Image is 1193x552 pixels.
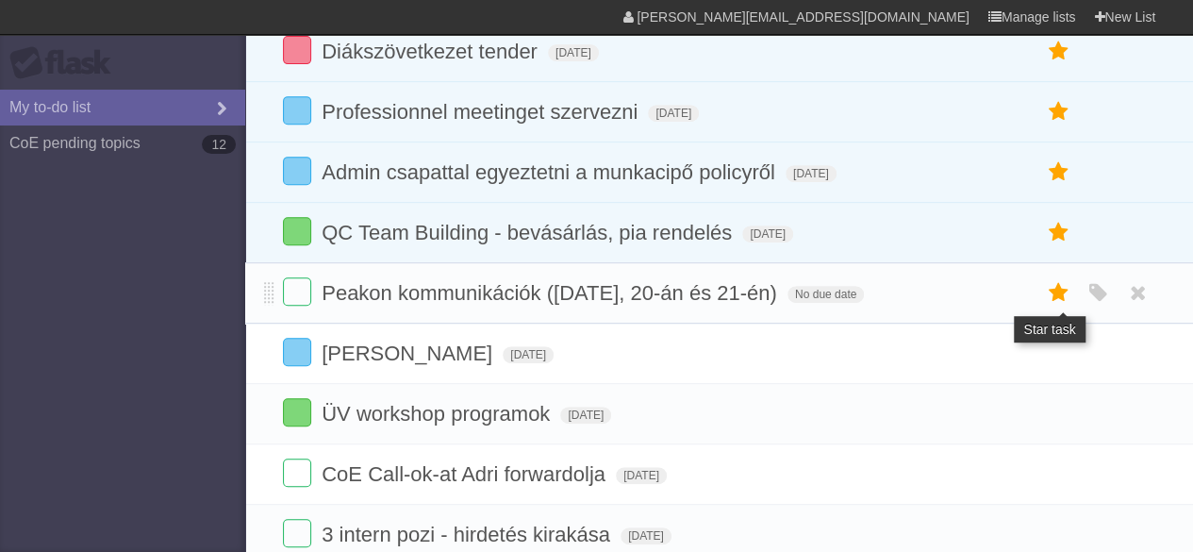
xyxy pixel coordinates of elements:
[548,44,599,61] span: [DATE]
[503,346,554,363] span: [DATE]
[283,96,311,125] label: Done
[202,135,236,154] b: 12
[560,407,611,424] span: [DATE]
[283,459,311,487] label: Done
[1040,36,1076,67] label: Star task
[283,519,311,547] label: Done
[322,402,555,426] span: ÜV workshop programok
[787,286,864,303] span: No due date
[9,46,123,80] div: Flask
[322,342,497,365] span: [PERSON_NAME]
[322,523,615,546] span: 3 intern pozi - hirdetés kirakása
[1040,157,1076,188] label: Star task
[322,221,737,244] span: QC Team Building - bevásárlás, pia rendelés
[283,36,311,64] label: Done
[322,40,542,63] span: Diákszövetkezet tender
[322,462,610,486] span: CoE Call-ok-at Adri forwardolja
[742,226,793,243] span: [DATE]
[648,105,699,122] span: [DATE]
[616,467,667,484] span: [DATE]
[322,281,782,305] span: Peakon kommunikációk ([DATE], 20-án és 21-én)
[1040,277,1076,309] label: Star task
[322,160,780,184] span: Admin csapattal egyeztetni a munkacipő policyről
[1040,217,1076,248] label: Star task
[1040,96,1076,127] label: Star task
[322,100,642,124] span: Professionnel meetinget szervezni
[283,157,311,185] label: Done
[283,217,311,245] label: Done
[283,398,311,427] label: Done
[786,165,837,182] span: [DATE]
[283,338,311,366] label: Done
[621,527,671,544] span: [DATE]
[283,277,311,306] label: Done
